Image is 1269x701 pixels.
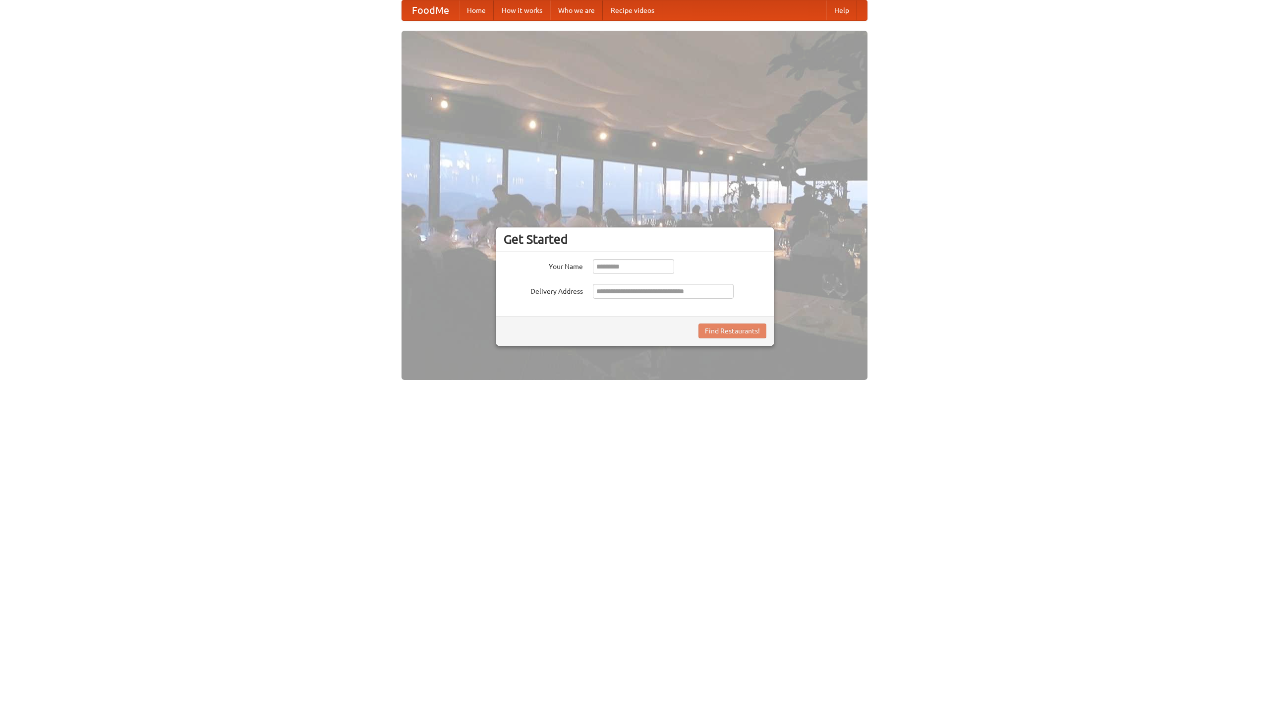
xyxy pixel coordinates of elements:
a: Recipe videos [603,0,662,20]
a: Help [826,0,857,20]
label: Delivery Address [504,284,583,296]
a: Who we are [550,0,603,20]
a: How it works [494,0,550,20]
button: Find Restaurants! [698,324,766,338]
a: Home [459,0,494,20]
h3: Get Started [504,232,766,247]
label: Your Name [504,259,583,271]
a: FoodMe [402,0,459,20]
